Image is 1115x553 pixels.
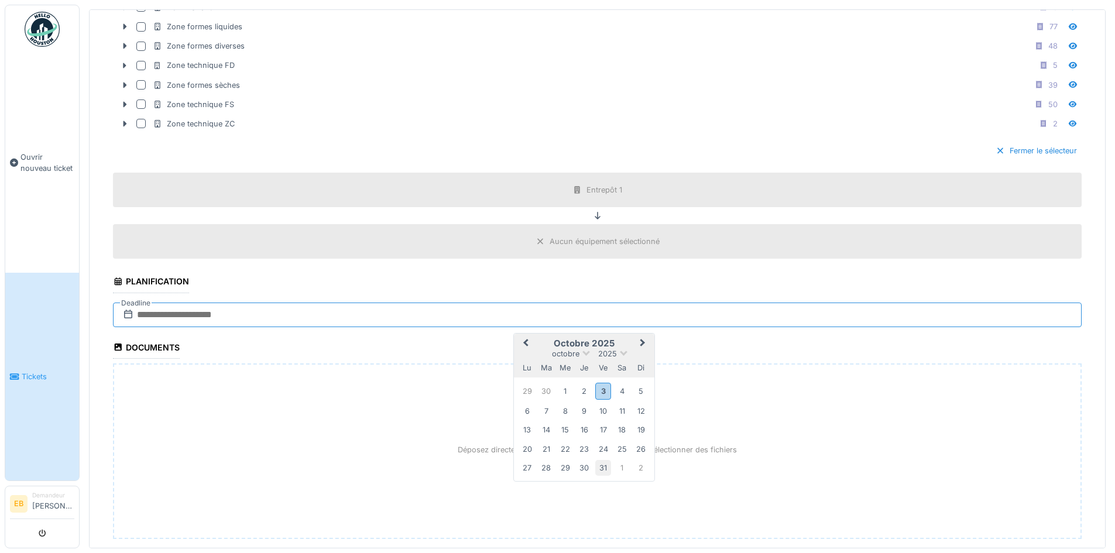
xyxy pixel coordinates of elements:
div: samedi [614,360,630,376]
div: Choose mardi 14 octobre 2025 [538,422,554,438]
div: Planification [113,273,189,293]
div: 50 [1048,99,1058,110]
button: Next Month [634,335,653,353]
div: Choose vendredi 17 octobre 2025 [595,422,611,438]
label: Deadline [120,297,152,310]
span: octobre [552,349,579,358]
p: Déposez directement des fichiers ici, ou cliquez pour sélectionner des fichiers [458,444,737,455]
div: Choose mardi 21 octobre 2025 [538,441,554,457]
h2: octobre 2025 [514,338,654,349]
img: Badge_color-CXgf-gQk.svg [25,12,60,47]
div: Choose mercredi 8 octobre 2025 [557,403,573,419]
div: lundi [519,360,535,376]
div: Choose mercredi 22 octobre 2025 [557,441,573,457]
a: Ouvrir nouveau ticket [5,53,79,273]
div: Choose mercredi 29 octobre 2025 [557,460,573,476]
div: Choose dimanche 26 octobre 2025 [633,441,649,457]
div: Choose mardi 7 octobre 2025 [538,403,554,419]
span: 2025 [598,349,617,358]
div: 77 [1049,21,1058,32]
div: 5 [1053,60,1058,71]
div: Choose jeudi 16 octobre 2025 [576,422,592,438]
a: Tickets [5,273,79,481]
div: Choose mardi 30 septembre 2025 [538,383,554,399]
div: Zone technique ZC [153,118,235,129]
div: Choose jeudi 2 octobre 2025 [576,383,592,399]
div: Choose jeudi 23 octobre 2025 [576,441,592,457]
div: Choose vendredi 10 octobre 2025 [595,403,611,419]
span: Tickets [22,371,74,382]
div: Choose mardi 28 octobre 2025 [538,460,554,476]
div: Choose samedi 18 octobre 2025 [614,422,630,438]
div: mercredi [557,360,573,376]
div: Choose lundi 6 octobre 2025 [519,403,535,419]
div: Choose mercredi 15 octobre 2025 [557,422,573,438]
a: EB Demandeur[PERSON_NAME] [10,491,74,519]
div: Choose samedi 11 octobre 2025 [614,403,630,419]
div: Entrepôt 1 [586,184,622,195]
div: Zone formes diverses [153,40,245,51]
button: Previous Month [515,335,534,353]
div: Choose vendredi 31 octobre 2025 [595,460,611,476]
div: Zone formes liquides [153,21,242,32]
div: Choose dimanche 19 octobre 2025 [633,422,649,438]
div: 2 [1053,118,1058,129]
div: Choose dimanche 5 octobre 2025 [633,383,649,399]
div: Month octobre, 2025 [517,382,650,478]
div: vendredi [595,360,611,376]
div: Fermer le sélecteur [991,143,1082,159]
div: Demandeur [32,491,74,500]
div: Choose lundi 27 octobre 2025 [519,460,535,476]
div: Zone technique FS [153,99,234,110]
div: Zone formes sèches [153,80,240,91]
div: Choose lundi 20 octobre 2025 [519,441,535,457]
div: 48 [1048,40,1058,51]
li: [PERSON_NAME] [32,491,74,516]
div: mardi [538,360,554,376]
div: Choose vendredi 3 octobre 2025 [595,383,611,400]
div: Choose mercredi 1 octobre 2025 [557,383,573,399]
div: Choose samedi 1 novembre 2025 [614,460,630,476]
div: Choose samedi 25 octobre 2025 [614,441,630,457]
div: Choose lundi 29 septembre 2025 [519,383,535,399]
div: Choose vendredi 24 octobre 2025 [595,441,611,457]
div: Choose samedi 4 octobre 2025 [614,383,630,399]
div: dimanche [633,360,649,376]
div: Choose lundi 13 octobre 2025 [519,422,535,438]
div: 39 [1048,80,1058,91]
div: Aucun équipement sélectionné [550,236,660,247]
div: Zone technique FD [153,60,235,71]
li: EB [10,495,28,513]
div: Documents [113,339,180,359]
div: Choose jeudi 9 octobre 2025 [576,403,592,419]
div: Choose jeudi 30 octobre 2025 [576,460,592,476]
div: Choose dimanche 2 novembre 2025 [633,460,649,476]
div: jeudi [576,360,592,376]
span: Ouvrir nouveau ticket [20,152,74,174]
div: Choose dimanche 12 octobre 2025 [633,403,649,419]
